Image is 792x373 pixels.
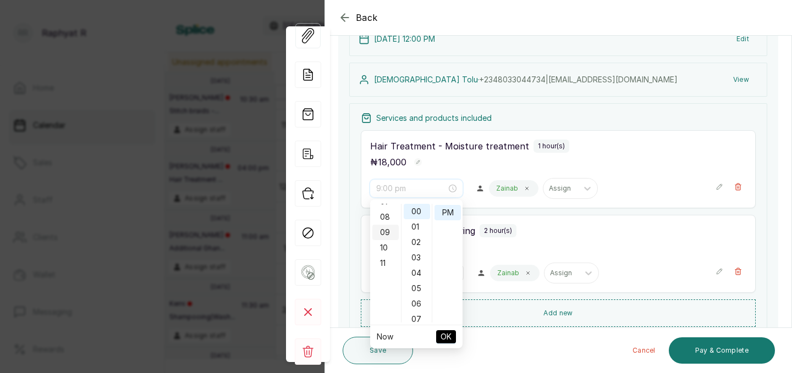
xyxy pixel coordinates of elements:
[484,226,512,235] p: 2 hour(s)
[479,75,678,84] span: +234 8033044734 | [EMAIL_ADDRESS][DOMAIN_NAME]
[404,235,430,250] div: 02
[538,142,565,151] p: 1 hour(s)
[372,225,399,240] div: 09
[338,11,378,24] button: Back
[378,157,406,168] span: 18,000
[441,326,452,347] span: OK
[372,240,399,255] div: 10
[669,337,775,364] button: Pay & Complete
[404,281,430,296] div: 05
[435,205,461,220] div: PM
[361,299,756,327] button: Add new
[377,332,393,341] a: Now
[404,204,430,219] div: 00
[728,29,758,49] button: Edit
[376,182,447,194] input: Select time
[376,113,492,124] p: Services and products included
[370,140,529,153] p: Hair Treatment - Moisture treatment
[404,265,430,281] div: 04
[374,74,678,85] p: [DEMOGRAPHIC_DATA] Tolu ·
[372,255,399,271] div: 11
[496,184,518,193] p: Zainab
[404,311,430,327] div: 07
[372,209,399,225] div: 08
[404,296,430,311] div: 06
[374,34,435,44] p: [DATE] 12:00 PM
[724,70,758,90] button: View
[343,337,413,364] button: Save
[356,11,378,24] span: Back
[370,155,406,169] p: ₦
[436,330,456,343] button: OK
[497,269,519,277] p: Zainab
[624,337,664,364] button: Cancel
[404,219,430,235] div: 01
[404,250,430,265] div: 03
